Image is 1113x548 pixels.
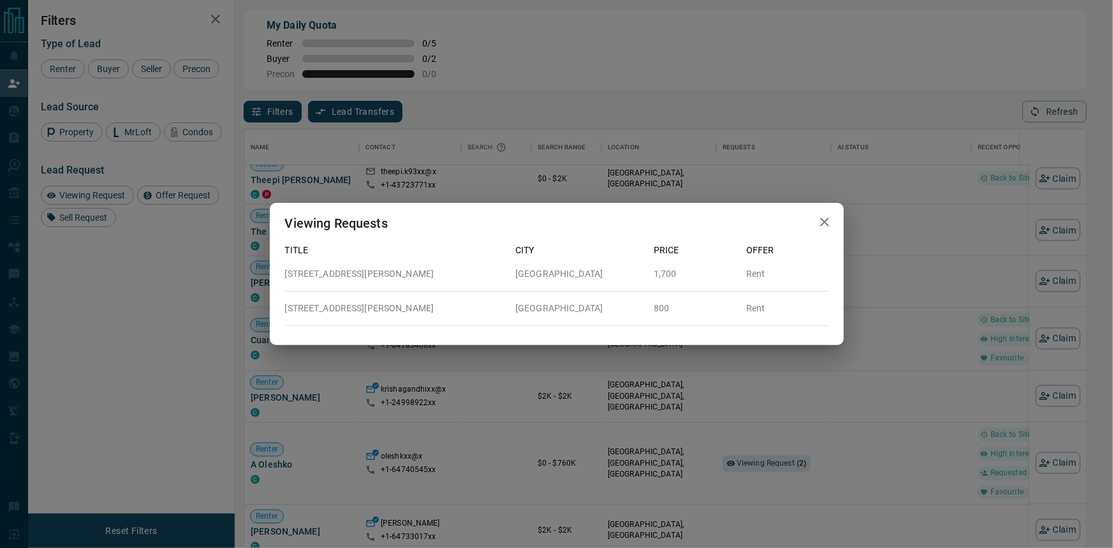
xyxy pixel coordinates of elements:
p: [GEOGRAPHIC_DATA] [515,267,644,281]
p: Rent [746,302,829,315]
h2: Viewing Requests [270,203,403,244]
p: [STREET_ADDRESS][PERSON_NAME] [285,267,506,281]
p: City [515,244,644,257]
p: Offer [746,244,829,257]
p: [STREET_ADDRESS][PERSON_NAME] [285,302,506,315]
p: Title [285,244,506,257]
p: Price [654,244,736,257]
p: Rent [746,267,829,281]
p: [GEOGRAPHIC_DATA] [515,302,644,315]
p: 1,700 [654,267,736,281]
p: 800 [654,302,736,315]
